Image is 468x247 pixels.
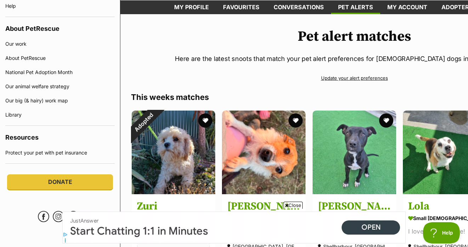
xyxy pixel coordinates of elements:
button: favourite [379,113,393,128]
a: My profile [167,0,216,14]
a: Pet alerts [331,0,380,14]
iframe: Advertisement [62,212,406,243]
iframe: Help Scout Beacon - Open [423,222,461,243]
span: Open [237,65,251,72]
a: A Technician Will Answer Your Questions in Minutes. Chat Now. [59,33,227,40]
a: National Pet Adoption Month [5,65,115,79]
a: Our work [5,37,115,51]
a: Adopted [132,189,215,196]
a: Facebook [38,211,49,222]
h3: [PERSON_NAME] [318,200,391,213]
div: JustAnswer [59,13,285,30]
h4: About PetRescue [5,17,115,37]
div: Adopted [122,101,165,144]
a: Donate [7,174,113,189]
img: Kara [313,111,396,194]
h3: Zuri [137,200,210,213]
a: Chat w/ Online Experts 24/7 [59,17,192,29]
a: Our big (& hairy) work map [5,94,115,108]
a: Open [210,62,285,75]
button: favourite [198,113,212,128]
img: Zuri [132,111,215,194]
h3: [PERSON_NAME] [227,200,300,213]
a: conversations [267,0,331,14]
a: About PetRescue [5,51,115,65]
a: Library [5,108,115,122]
a: Our animal welfare strategy [5,79,115,94]
a: Protect your pet with pet insurance [5,146,115,160]
a: JustAnswer [59,66,85,72]
a: My account [380,0,434,14]
span: Close [284,202,303,209]
div: JustAnswer [59,65,85,73]
img: Macey [222,111,306,194]
a: Instagram [53,211,64,222]
a: Favourites [216,0,267,14]
button: favourite [289,113,303,128]
h4: Resources [5,126,115,146]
